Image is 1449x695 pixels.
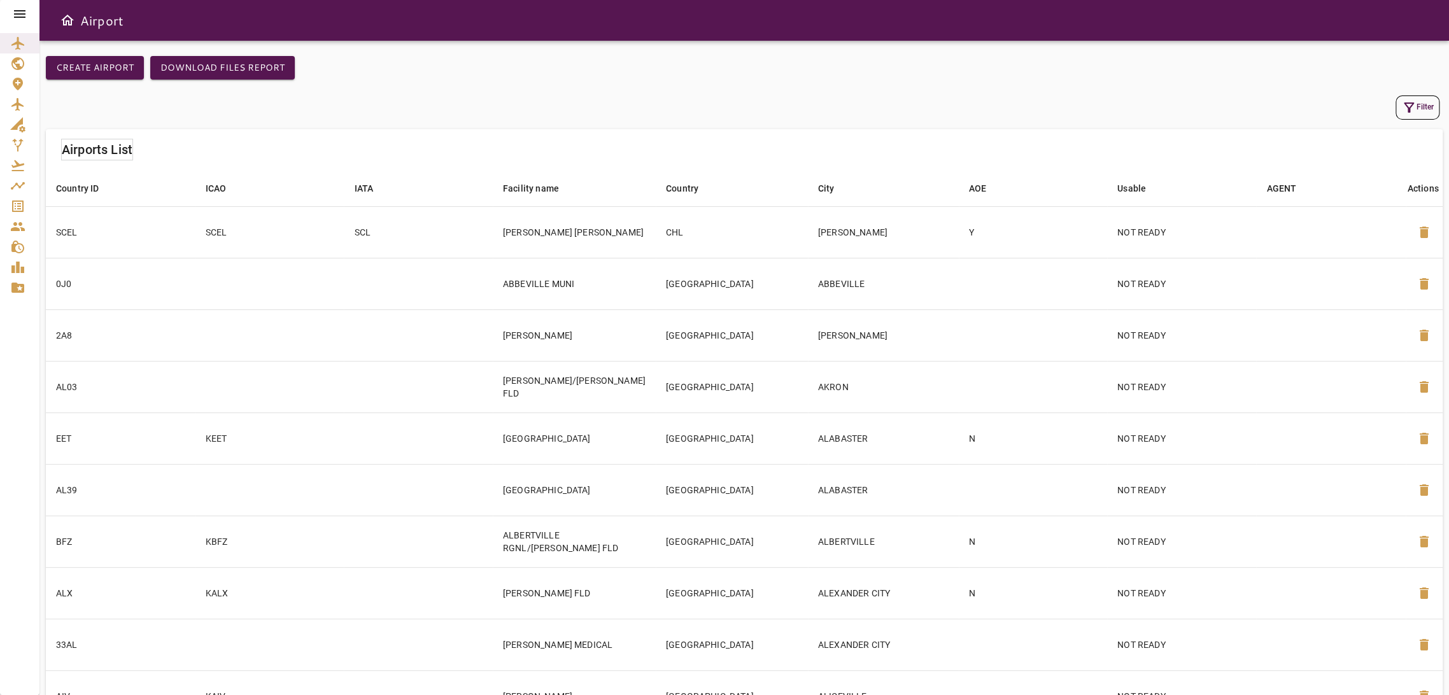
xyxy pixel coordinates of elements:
td: N [959,516,1107,567]
span: City [818,181,851,196]
span: delete [1417,225,1432,240]
td: KBFZ [195,516,344,567]
div: IATA [354,181,373,196]
td: ALABASTER [808,412,959,464]
td: ALBERTVILLE [808,516,959,567]
p: NOT READY [1117,329,1246,342]
td: [GEOGRAPHIC_DATA] [656,464,808,516]
td: [GEOGRAPHIC_DATA] [656,567,808,619]
td: N [959,567,1107,619]
td: [GEOGRAPHIC_DATA] [656,309,808,361]
span: delete [1417,482,1432,498]
td: KEET [195,412,344,464]
td: [GEOGRAPHIC_DATA] [656,412,808,464]
div: AOE [969,181,986,196]
td: 33AL [46,619,195,670]
p: NOT READY [1117,277,1246,290]
span: delete [1417,379,1432,395]
div: Country ID [56,181,99,196]
div: ICAO [206,181,227,196]
td: [GEOGRAPHIC_DATA] [493,412,656,464]
button: Delete Airport [1409,629,1439,660]
td: [PERSON_NAME] MEDICAL [493,619,656,670]
td: [PERSON_NAME] [808,206,959,258]
button: Filter [1396,95,1439,120]
td: [GEOGRAPHIC_DATA] [656,361,808,412]
span: AOE [969,181,1003,196]
td: Y [959,206,1107,258]
td: SCEL [46,206,195,258]
td: [GEOGRAPHIC_DATA] [656,258,808,309]
td: ABBEVILLE MUNI [493,258,656,309]
td: ALABASTER [808,464,959,516]
p: NOT READY [1117,381,1246,393]
td: [PERSON_NAME] [808,309,959,361]
div: City [818,181,835,196]
span: Country [666,181,715,196]
td: ALEXANDER CITY [808,619,959,670]
td: ALBERTVILLE RGNL/[PERSON_NAME] FLD [493,516,656,567]
span: IATA [354,181,390,196]
td: [PERSON_NAME]/[PERSON_NAME] FLD [493,361,656,412]
td: AKRON [808,361,959,412]
td: EET [46,412,195,464]
p: NOT READY [1117,587,1246,600]
span: Country ID [56,181,116,196]
p: NOT READY [1117,638,1246,651]
td: [GEOGRAPHIC_DATA] [656,516,808,567]
h6: Airport [80,10,124,31]
span: AGENT [1266,181,1313,196]
td: 0J0 [46,258,195,309]
button: Delete Airport [1409,269,1439,299]
button: Delete Airport [1409,475,1439,505]
td: [PERSON_NAME] [493,309,656,361]
span: delete [1417,328,1432,343]
span: delete [1417,637,1432,652]
span: ICAO [206,181,243,196]
div: Country [666,181,698,196]
span: delete [1417,431,1432,446]
h6: Airports List [62,139,132,160]
td: 2A8 [46,309,195,361]
td: SCEL [195,206,344,258]
td: N [959,412,1107,464]
p: NOT READY [1117,484,1246,496]
td: [GEOGRAPHIC_DATA] [493,464,656,516]
td: KALX [195,567,344,619]
td: BFZ [46,516,195,567]
button: Open drawer [55,8,80,33]
button: Delete Airport [1409,217,1439,248]
div: Usable [1117,181,1146,196]
button: Create airport [46,56,144,80]
td: CHL [656,206,808,258]
button: Delete Airport [1409,423,1439,454]
td: ABBEVILLE [808,258,959,309]
td: ALEXANDER CITY [808,567,959,619]
td: [PERSON_NAME] [PERSON_NAME] [493,206,656,258]
td: [PERSON_NAME] FLD [493,567,656,619]
span: Usable [1117,181,1163,196]
button: Delete Airport [1409,578,1439,608]
td: SCL [344,206,492,258]
span: delete [1417,276,1432,291]
td: AL39 [46,464,195,516]
button: Download Files Report [150,56,295,80]
td: [GEOGRAPHIC_DATA] [656,619,808,670]
span: Facility name [503,181,576,196]
button: Delete Airport [1409,526,1439,557]
td: ALX [46,567,195,619]
span: delete [1417,586,1432,601]
div: Facility name [503,181,559,196]
p: NOT READY [1117,535,1246,548]
span: delete [1417,534,1432,549]
td: AL03 [46,361,195,412]
button: Delete Airport [1409,372,1439,402]
button: Delete Airport [1409,320,1439,351]
p: NOT READY [1117,432,1246,445]
div: AGENT [1266,181,1296,196]
p: NOT READY [1117,226,1246,239]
